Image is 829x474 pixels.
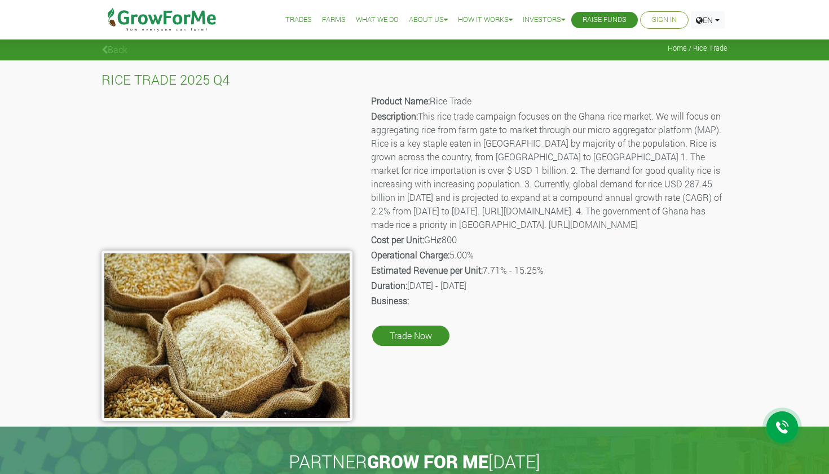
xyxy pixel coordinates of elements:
p: 5.00% [371,248,726,262]
p: [DATE] - [DATE] [371,279,726,292]
p: This rice trade campaign focuses on the Ghana rice market. We will focus on aggregating rice from... [371,109,726,231]
a: Back [102,43,127,55]
a: Farms [322,14,346,26]
a: EN [691,11,725,29]
a: Sign In [652,14,677,26]
a: Investors [523,14,565,26]
b: Cost per Unit: [371,234,424,245]
h2: PARTNER [DATE] [106,451,723,472]
b: Operational Charge: [371,249,449,261]
a: How it Works [458,14,513,26]
b: Estimated Revenue per Unit: [371,264,483,276]
a: Raise Funds [583,14,627,26]
b: Description: [371,110,418,122]
a: About Us [409,14,448,26]
p: 7.71% - 15.25% [371,264,726,277]
img: growforme image [102,251,352,421]
b: Business: [371,295,409,306]
p: GHȼ800 [371,233,726,247]
a: Trade Now [372,326,449,346]
a: Trades [285,14,312,26]
b: Duration: [371,279,407,291]
span: Home / Rice Trade [668,44,727,52]
b: Product Name: [371,95,430,107]
p: Rice Trade [371,94,726,108]
h4: RICE TRADE 2025 Q4 [102,72,727,88]
span: GROW FOR ME [367,449,488,473]
a: What We Do [356,14,399,26]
